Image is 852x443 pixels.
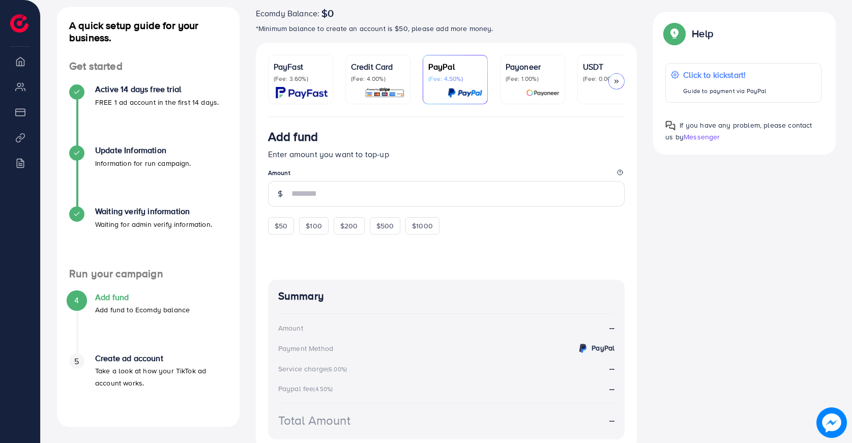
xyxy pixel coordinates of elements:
[95,96,219,108] p: FREE 1 ad account in the first 14 days.
[278,383,336,394] div: Paypal fee
[268,148,625,160] p: Enter amount you want to top-up
[57,145,240,206] li: Update Information
[278,364,350,374] div: Service charge
[327,365,347,373] small: (6.00%)
[321,7,334,19] span: $0
[577,342,589,355] img: credit
[526,87,560,99] img: card
[351,61,405,73] p: Credit Card
[278,411,350,429] div: Total Amount
[665,120,812,142] span: If you have any problem, please contact us by
[683,69,766,81] p: Click to kickstart!
[609,415,614,426] strong: --
[57,268,240,280] h4: Run your campaign
[57,353,240,415] li: Create ad account
[95,218,212,230] p: Waiting for admin verify information.
[592,343,614,353] strong: PayPal
[340,221,358,231] span: $200
[95,304,190,316] p: Add fund to Ecomdy balance
[665,121,675,131] img: Popup guide
[275,221,287,231] span: $50
[57,84,240,145] li: Active 14 days free trial
[428,61,482,73] p: PayPal
[95,353,227,363] h4: Create ad account
[57,292,240,353] li: Add fund
[57,206,240,268] li: Waiting verify information
[665,24,684,43] img: Popup guide
[10,14,28,33] img: logo
[306,221,322,231] span: $100
[278,323,303,333] div: Amount
[256,7,319,19] span: Ecomdy Balance:
[448,87,482,99] img: card
[412,221,433,231] span: $1000
[365,87,405,99] img: card
[95,206,212,216] h4: Waiting verify information
[95,292,190,302] h4: Add fund
[278,343,333,353] div: Payment Method
[276,87,328,99] img: card
[278,290,615,303] h4: Summary
[506,75,560,83] p: (Fee: 1.00%)
[57,60,240,73] h4: Get started
[95,157,191,169] p: Information for run campaign.
[684,132,720,142] span: Messenger
[268,129,318,144] h3: Add fund
[74,356,79,367] span: 5
[376,221,394,231] span: $500
[506,61,560,73] p: Payoneer
[57,19,240,44] h4: A quick setup guide for your business.
[683,85,766,97] p: Guide to payment via PayPal
[95,145,191,155] h4: Update Information
[351,75,405,83] p: (Fee: 4.00%)
[583,61,637,73] p: USDT
[609,383,614,394] strong: --
[74,294,79,306] span: 4
[268,168,625,181] legend: Amount
[274,61,328,73] p: PayFast
[95,84,219,94] h4: Active 14 days free trial
[609,322,614,334] strong: --
[95,365,227,389] p: Take a look at how your TikTok ad account works.
[256,22,637,35] p: *Minimum balance to create an account is $50, please add more money.
[274,75,328,83] p: (Fee: 3.60%)
[692,27,713,40] p: Help
[583,75,637,83] p: (Fee: 0.00%)
[313,385,333,393] small: (4.50%)
[816,407,847,438] img: image
[428,75,482,83] p: (Fee: 4.50%)
[609,363,614,374] strong: --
